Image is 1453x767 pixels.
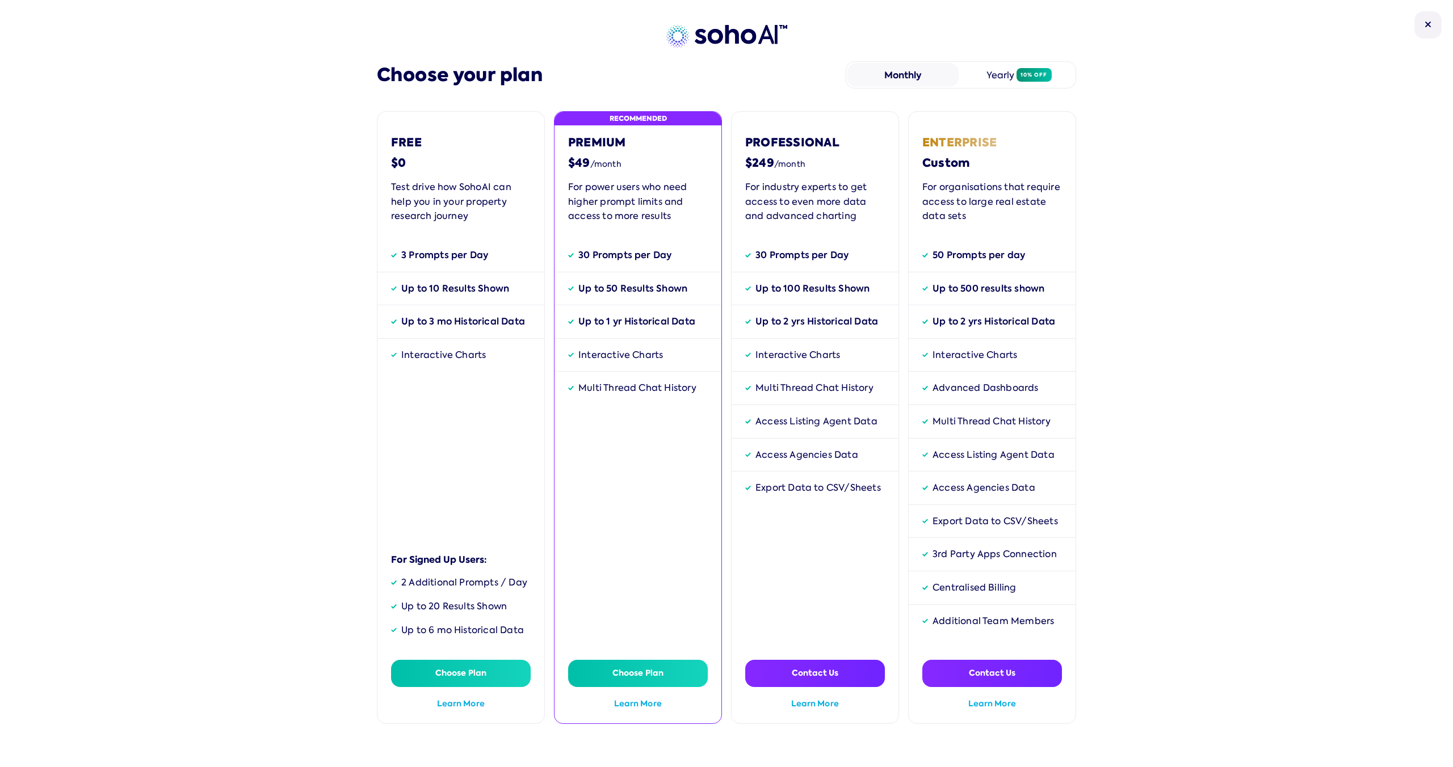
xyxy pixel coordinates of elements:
div: For Signed Up Users: [391,553,531,566]
div: Interactive Charts [401,348,486,363]
div: Enterprise [922,134,1062,150]
div: Monthly [847,63,959,87]
button: Contact Us [745,660,885,687]
div: Up to 100 Results Shown [755,281,870,296]
img: Close [1425,21,1431,28]
img: Tick Icon [922,448,928,462]
img: Tick Icon [568,381,574,395]
img: SohoAI [666,25,787,48]
div: Advanced Dashboards [933,381,1039,395]
div: Additional Team Members [933,614,1054,629]
div: Multi Thread Chat History [578,381,696,395]
img: Tick Icon [922,514,928,529]
div: Test drive how SohoAI can help you in your property research journey [391,180,531,225]
div: Premium [568,134,708,150]
img: Tick Icon [922,414,928,429]
button: Choose Plan [391,660,531,687]
img: Tick Icon [568,248,574,263]
img: Tick Icon [922,248,928,263]
img: Tick Icon [745,381,751,395]
div: Up to 10 Results Shown [401,281,509,296]
img: Tick Icon [745,448,751,462]
img: Tick Icon [391,281,397,296]
div: 3rd Party Apps Connection [933,547,1057,562]
img: Tick Icon [745,281,751,296]
div: $0 [391,155,531,171]
div: Professional [745,134,885,150]
div: Access Listing Agent Data [755,414,877,429]
div: Export Data to CSV/Sheets [933,514,1058,529]
a: Learn More [391,698,531,710]
img: Tick Icon [568,281,574,296]
div: Export Data to CSV/Sheets [755,481,881,495]
div: For industry experts to get access to even more data and advanced charting [745,180,885,225]
button: Contact Us [922,660,1062,687]
img: Tick Icon [922,580,928,595]
div: Interactive Charts [578,348,663,363]
div: 30 Prompts per Day [578,248,671,263]
a: Learn More [568,698,708,710]
div: Yearly [963,63,1074,87]
img: Tick Icon [922,481,928,495]
div: Free [391,134,531,150]
div: Interactive Charts [755,348,840,363]
img: Tick Icon [745,481,751,495]
img: Tick Icon [745,314,751,329]
img: Tick Icon [391,314,397,329]
div: For organisations that require access to large real estate data sets [922,180,1062,225]
button: Choose Plan [568,660,708,687]
img: Tick Icon [745,414,751,429]
div: Up to 6 mo Historical Data [401,623,524,638]
img: Tick Icon [745,348,751,363]
div: $49 [568,155,708,171]
div: 2 Additional Prompts / Day [401,575,527,590]
a: Learn More [745,698,885,710]
div: Multi Thread Chat History [755,381,874,395]
span: /month [774,159,805,169]
img: Tick Icon [391,248,397,263]
img: Tick Icon [391,575,397,590]
div: Recommended [555,112,721,125]
div: Interactive Charts [933,348,1017,363]
div: Access Agencies Data [755,448,858,462]
div: 3 Prompts per Day [401,248,488,263]
div: Centralised Billing [933,580,1017,595]
div: Up to 1 yr Historical Data [578,314,695,329]
div: Up to 500 results shown [933,281,1044,296]
div: Up to 2 yrs Historical Data [933,314,1055,329]
img: Tick Icon [922,348,928,363]
img: Tick Icon [922,547,928,562]
img: Tick Icon [391,599,397,614]
div: Up to 3 mo Historical Data [401,314,525,329]
span: /month [590,159,621,169]
div: Up to 2 yrs Historical Data [755,314,878,329]
img: Tick Icon [922,614,928,629]
img: Tick Icon [391,348,397,363]
img: Tick Icon [922,281,928,296]
img: Tick Icon [922,381,928,395]
div: 50 Prompts per day [933,248,1025,263]
a: Learn More [922,698,1062,710]
div: Access Agencies Data [933,481,1035,495]
div: Up to 50 Results Shown [578,281,687,296]
div: For power users who need higher prompt limits and access to more results [568,180,708,225]
div: Multi Thread Chat History [933,414,1051,429]
div: Choose your plan [377,62,543,88]
span: 10% off [1017,68,1052,82]
div: Up to 20 Results Shown [401,599,507,614]
div: 30 Prompts per Day [755,248,849,263]
div: $249 [745,155,885,171]
img: Tick Icon [922,314,928,329]
div: Access Listing Agent Data [933,448,1055,462]
img: Tick Icon [391,623,397,638]
img: Tick Icon [568,348,574,363]
img: Tick Icon [568,314,574,329]
div: Custom [922,155,1062,171]
img: Tick Icon [745,248,751,263]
